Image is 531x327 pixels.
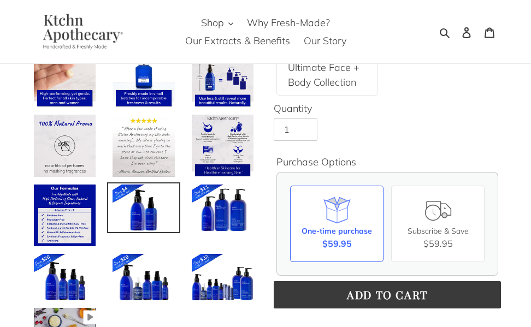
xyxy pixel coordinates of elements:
a: Our Story [298,32,352,50]
img: Load image into Gallery viewer, Freshly Made Collections [33,183,97,248]
a: Why Fresh-Made? [241,14,335,32]
span: Our Extracts & Benefits [185,34,290,47]
img: Load image into Gallery viewer, Freshly Made Collections [33,114,97,178]
legend: Purchase Options [276,154,356,169]
img: Load image into Gallery viewer, Freshly Made Collections [111,44,176,109]
span: Our Story [304,34,346,47]
span: Why Fresh-Made? [247,16,330,29]
label: NEW! 9-Piece Ultimate Face + Body Collection [288,45,367,90]
span: Add to cart [347,287,428,302]
img: Load image into Gallery viewer, Freshly Made Collections [191,44,255,109]
img: Load image into Gallery viewer, Freshly Made Collections [33,44,97,109]
img: Load image into Gallery viewer, Freshly Made Collections [33,253,97,301]
button: Add to cart [274,281,501,308]
img: Ktchn Apothecary [30,14,131,49]
span: Subscribe & Save [408,226,469,236]
span: $59.95 [423,238,453,249]
img: Load image into Gallery viewer, Freshly Made Collections [111,183,176,232]
a: Our Extracts & Benefits [180,32,296,50]
div: One-time purchase [302,225,372,237]
img: Load image into Gallery viewer, Freshly Made Collections [191,114,255,178]
img: Load image into Gallery viewer, Freshly Made Collections [111,114,176,178]
img: Load image into Gallery viewer, Freshly Made Collections [111,253,176,301]
span: Shop [201,16,224,29]
span: $59.95 [322,237,352,250]
label: Quantity [274,101,501,116]
img: Load image into Gallery viewer, Freshly Made Collections [191,183,255,232]
img: Load image into Gallery viewer, Freshly Made Collections [191,253,255,301]
button: Shop [196,14,239,32]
